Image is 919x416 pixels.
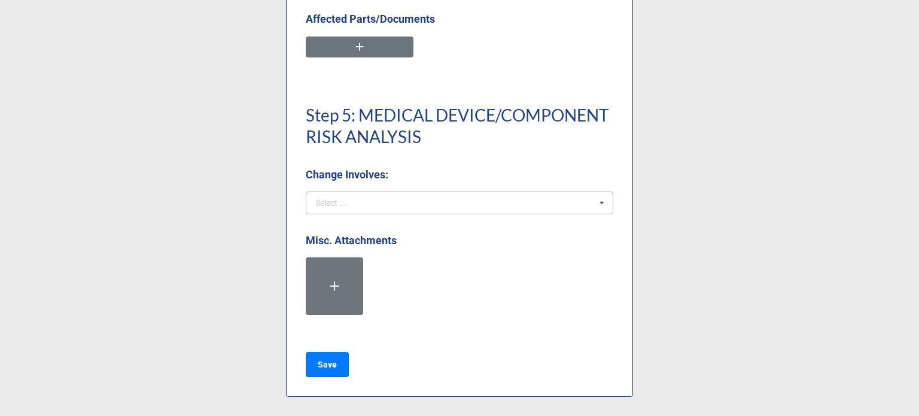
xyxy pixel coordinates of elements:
button: Save [306,352,349,377]
div: Select ... [315,199,346,207]
label: Misc. Attachments [306,232,397,249]
label: Affected Parts/Documents [306,11,435,28]
label: Change Involves: [306,166,388,183]
h1: Step 5: MEDICAL DEVICE/COMPONENT RISK ANALYSIS [306,104,613,147]
b: Save [318,359,337,371]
